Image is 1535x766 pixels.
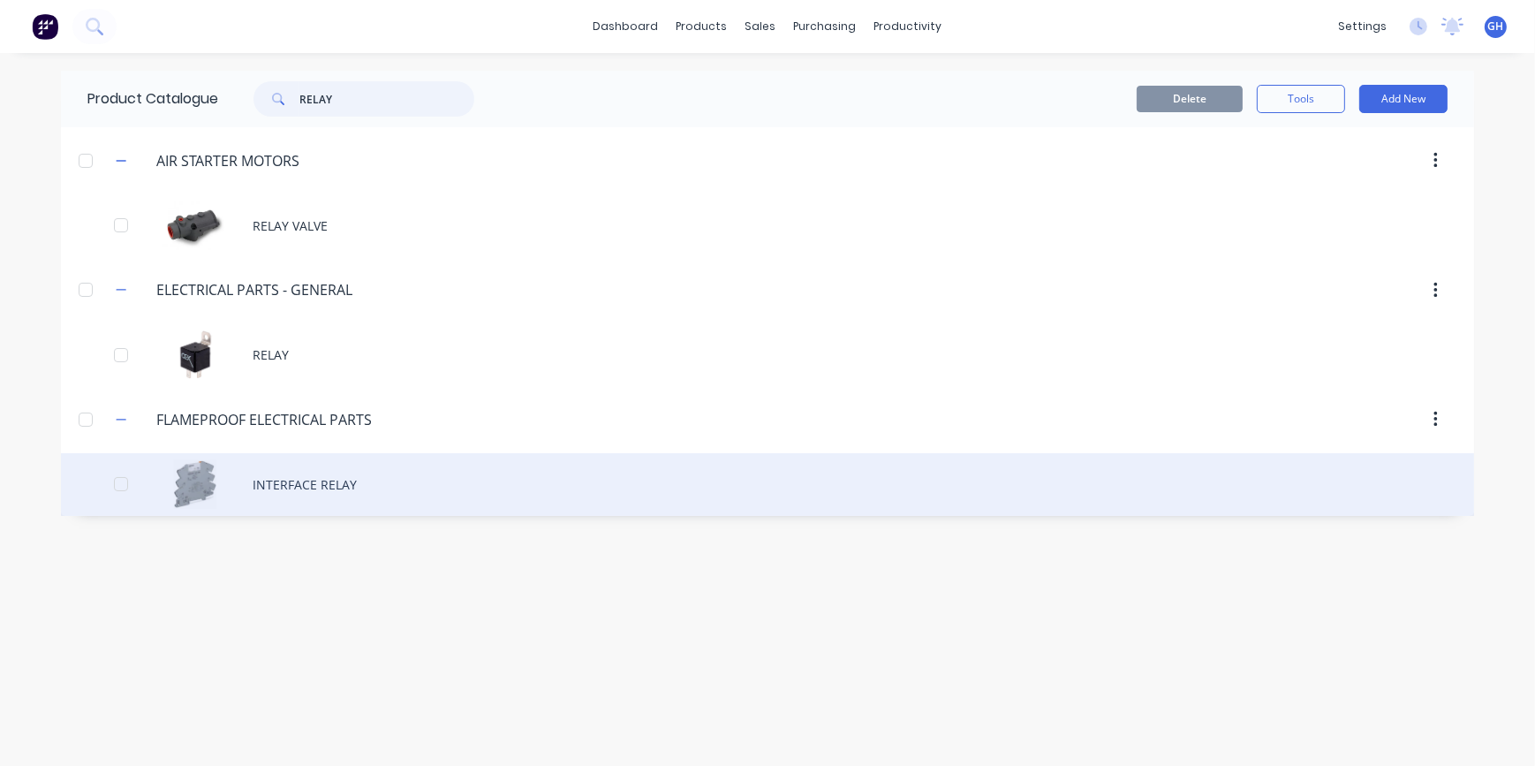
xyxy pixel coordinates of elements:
a: dashboard [585,13,668,40]
div: productivity [866,13,951,40]
div: Product Catalogue [61,71,218,127]
div: RELAY VALVERELAY VALVE [61,194,1474,257]
img: Factory [32,13,58,40]
input: Search... [299,81,474,117]
div: INTERFACE RELAYINTERFACE RELAY [61,453,1474,516]
div: settings [1329,13,1395,40]
button: Tools [1257,85,1345,113]
input: Enter category name [156,279,366,300]
div: purchasing [785,13,866,40]
div: products [668,13,737,40]
div: RELAYRELAY [61,323,1474,386]
div: sales [737,13,785,40]
button: Delete [1137,86,1243,112]
input: Enter category name [156,409,378,430]
button: Add New [1359,85,1448,113]
span: GH [1488,19,1504,34]
input: Enter category name [156,150,366,171]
